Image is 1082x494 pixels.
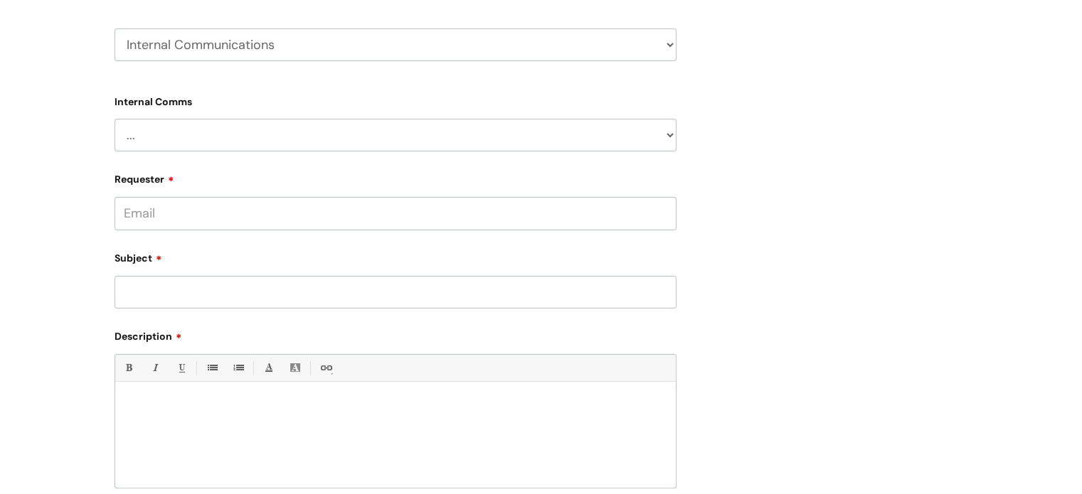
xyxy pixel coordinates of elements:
[229,359,247,377] a: 1. Ordered List (Ctrl-Shift-8)
[286,359,304,377] a: Back Color
[146,359,164,377] a: Italic (Ctrl-I)
[120,359,137,377] a: Bold (Ctrl-B)
[115,93,677,108] label: Internal Comms
[115,197,677,230] input: Email
[203,359,221,377] a: • Unordered List (Ctrl-Shift-7)
[115,247,677,264] label: Subject
[115,168,677,186] label: Requester
[115,326,677,343] label: Description
[172,359,190,377] a: Underline(Ctrl-U)
[260,359,277,377] a: Font Color
[317,359,334,377] a: Link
